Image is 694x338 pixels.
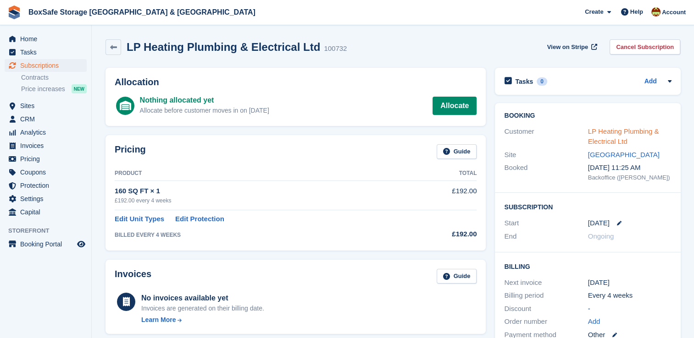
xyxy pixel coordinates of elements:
[630,7,643,16] span: Help
[20,33,75,45] span: Home
[5,192,87,205] a: menu
[410,181,477,210] td: £192.00
[115,186,410,196] div: 160 SQ FT × 1
[20,46,75,59] span: Tasks
[588,173,672,182] div: Backoffice ([PERSON_NAME])
[537,77,547,86] div: 0
[21,84,87,94] a: Price increases NEW
[515,77,533,86] h2: Tasks
[127,41,320,53] h2: LP Heating Plumbing & Electrical Ltd
[437,144,477,159] a: Guide
[410,229,477,240] div: £192.00
[504,316,588,327] div: Order number
[504,218,588,229] div: Start
[504,163,588,182] div: Booked
[5,206,87,218] a: menu
[20,113,75,125] span: CRM
[175,214,224,224] a: Edit Protection
[5,126,87,139] a: menu
[20,179,75,192] span: Protection
[20,99,75,112] span: Sites
[5,33,87,45] a: menu
[588,232,614,240] span: Ongoing
[141,293,264,304] div: No invoices available yet
[141,304,264,313] div: Invoices are generated on their billing date.
[5,153,87,165] a: menu
[76,239,87,250] a: Preview store
[141,315,176,325] div: Learn More
[115,196,410,205] div: £192.00 every 4 weeks
[5,99,87,112] a: menu
[588,278,672,288] div: [DATE]
[72,84,87,93] div: NEW
[20,59,75,72] span: Subscriptions
[115,269,151,284] h2: Invoices
[115,231,410,239] div: BILLED EVERY 4 WEEKS
[7,5,21,19] img: stora-icon-8386f47178a22dfd0bd8f6a31ec36ba5ce8667c1dd55bd0f319d3a0aa187defe.svg
[324,44,347,54] div: 100732
[588,218,610,229] time: 2025-09-08 23:00:00 UTC
[25,5,259,20] a: BoxSafe Storage [GEOGRAPHIC_DATA] & [GEOGRAPHIC_DATA]
[433,97,477,115] a: Allocate
[5,139,87,152] a: menu
[504,126,588,147] div: Customer
[5,46,87,59] a: menu
[544,39,599,55] a: View on Stripe
[140,95,269,106] div: Nothing allocated yet
[20,153,75,165] span: Pricing
[8,226,91,235] span: Storefront
[20,126,75,139] span: Analytics
[5,238,87,251] a: menu
[662,8,686,17] span: Account
[115,144,146,159] h2: Pricing
[115,214,164,224] a: Edit Unit Types
[5,59,87,72] a: menu
[20,166,75,179] span: Coupons
[5,166,87,179] a: menu
[588,151,660,158] a: [GEOGRAPHIC_DATA]
[588,127,659,146] a: LP Heating Plumbing & Electrical Ltd
[115,77,477,87] h2: Allocation
[504,112,671,120] h2: Booking
[140,106,269,115] div: Allocate before customer moves in on [DATE]
[20,139,75,152] span: Invoices
[588,290,672,301] div: Every 4 weeks
[588,304,672,314] div: -
[20,238,75,251] span: Booking Portal
[504,278,588,288] div: Next invoice
[410,166,477,181] th: Total
[504,304,588,314] div: Discount
[20,206,75,218] span: Capital
[20,192,75,205] span: Settings
[504,202,671,211] h2: Subscription
[504,150,588,160] div: Site
[5,113,87,125] a: menu
[504,231,588,242] div: End
[547,43,588,52] span: View on Stripe
[504,290,588,301] div: Billing period
[21,85,65,93] span: Price increases
[588,163,672,173] div: [DATE] 11:25 AM
[21,73,87,82] a: Contracts
[437,269,477,284] a: Guide
[644,76,657,87] a: Add
[115,166,410,181] th: Product
[585,7,603,16] span: Create
[141,315,264,325] a: Learn More
[5,179,87,192] a: menu
[610,39,680,55] a: Cancel Subscription
[504,262,671,271] h2: Billing
[588,316,600,327] a: Add
[651,7,661,16] img: Kim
